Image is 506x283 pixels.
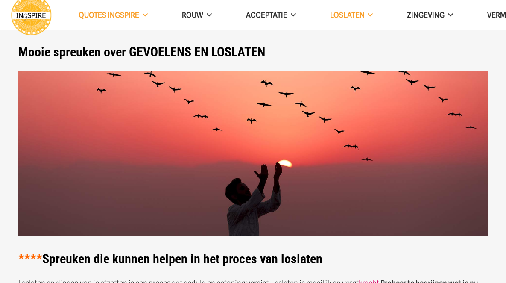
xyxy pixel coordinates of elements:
span: Acceptatie [246,11,287,19]
a: ROUW [165,4,229,26]
img: Loslaten quotes - spreuken over leren loslaten en, accepteren, gedachten loslaten en controle ler... [18,71,488,236]
a: Loslaten [313,4,390,26]
a: Acceptatie [229,4,313,26]
a: Zingeving [390,4,470,26]
h1: Mooie spreuken over GEVOELENS EN LOSLATEN [18,44,488,60]
span: QUOTES INGSPIRE [79,11,139,19]
strong: Spreuken die kunnen helpen in het proces van loslaten [18,251,322,266]
span: Zingeving [407,11,445,19]
span: Loslaten [330,11,365,19]
span: ROUW [182,11,203,19]
a: QUOTES INGSPIRE [61,4,165,26]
